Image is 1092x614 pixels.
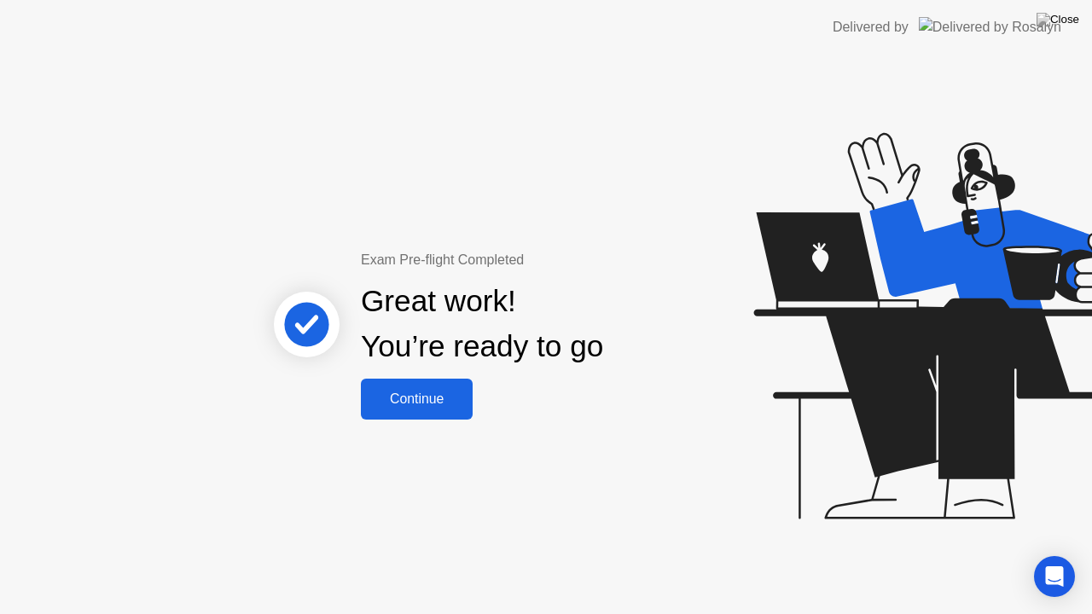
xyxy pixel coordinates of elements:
img: Close [1037,13,1079,26]
div: Open Intercom Messenger [1034,556,1075,597]
button: Continue [361,379,473,420]
div: Great work! You’re ready to go [361,279,603,369]
div: Continue [366,391,468,407]
div: Delivered by [833,17,909,38]
div: Exam Pre-flight Completed [361,250,713,270]
img: Delivered by Rosalyn [919,17,1061,37]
